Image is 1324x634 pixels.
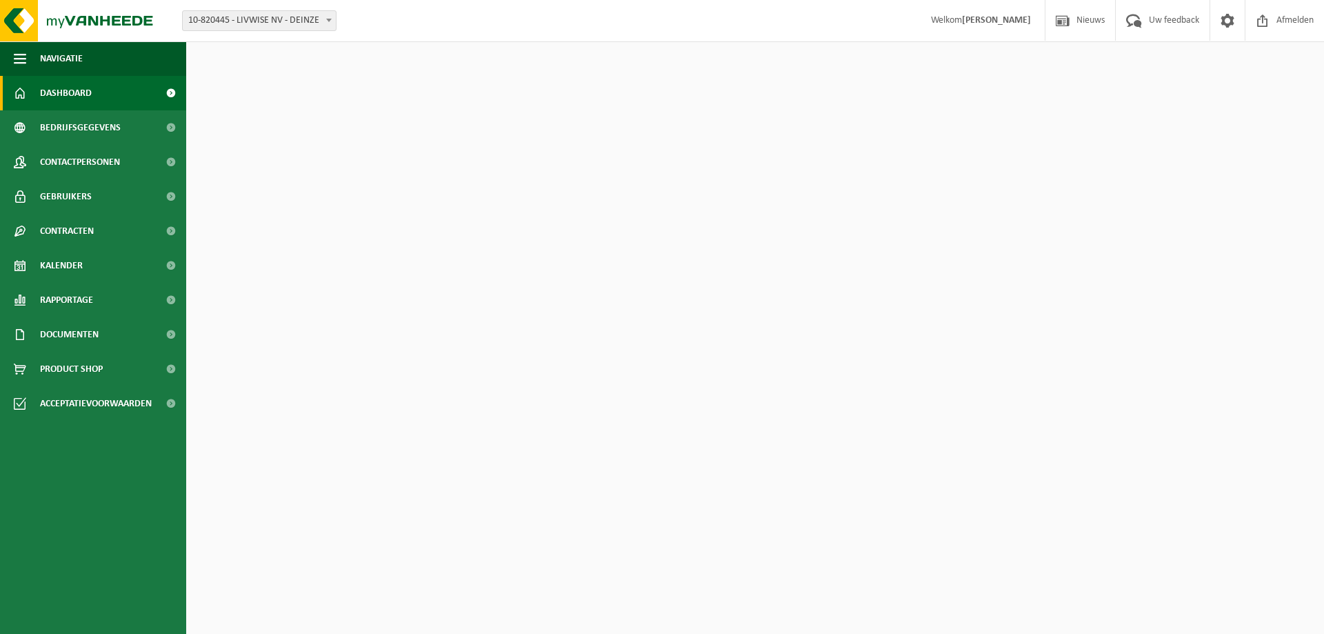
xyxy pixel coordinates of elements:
span: Contactpersonen [40,145,120,179]
span: Acceptatievoorwaarden [40,386,152,421]
span: Kalender [40,248,83,283]
span: Rapportage [40,283,93,317]
span: Dashboard [40,76,92,110]
strong: [PERSON_NAME] [962,15,1031,26]
span: Documenten [40,317,99,352]
span: 10-820445 - LIVWISE NV - DEINZE [182,10,337,31]
span: Navigatie [40,41,83,76]
span: 10-820445 - LIVWISE NV - DEINZE [183,11,336,30]
span: Contracten [40,214,94,248]
span: Product Shop [40,352,103,386]
span: Gebruikers [40,179,92,214]
span: Bedrijfsgegevens [40,110,121,145]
